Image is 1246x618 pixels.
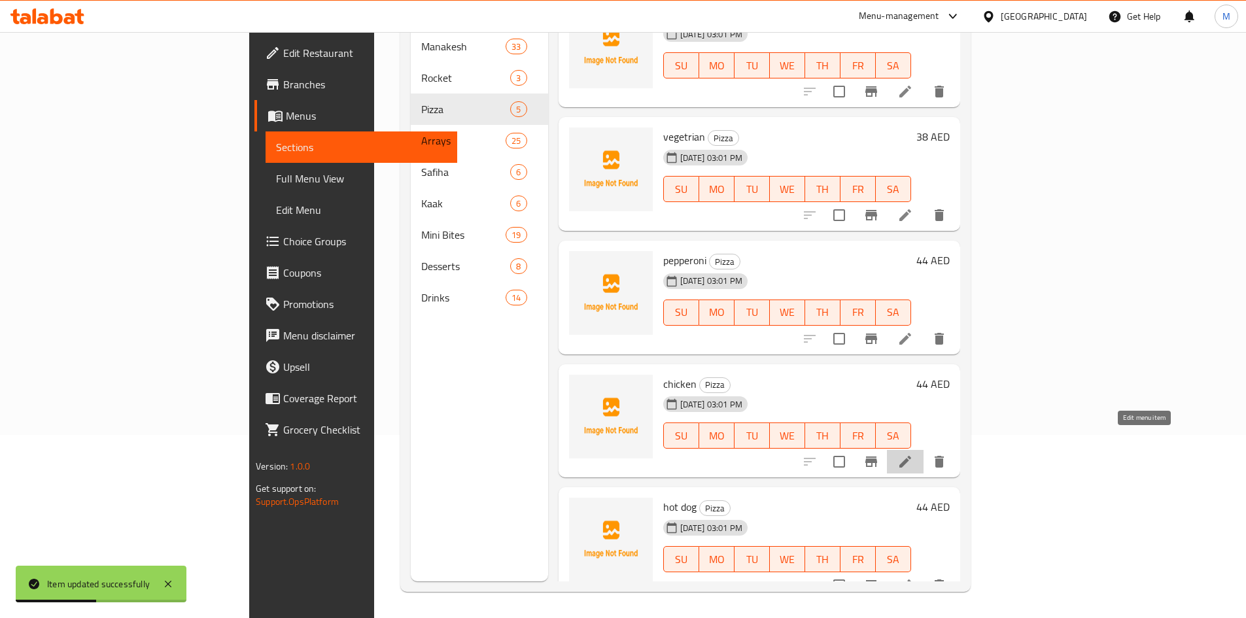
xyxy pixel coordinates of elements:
[421,70,511,86] span: Rocket
[669,550,694,569] span: SU
[511,260,526,273] span: 8
[825,201,853,229] span: Select to update
[675,398,748,411] span: [DATE] 03:01 PM
[810,303,835,322] span: TH
[699,546,735,572] button: MO
[897,207,913,223] a: Edit menu item
[700,501,730,516] span: Pizza
[421,196,511,211] span: Kaak
[810,56,835,75] span: TH
[663,176,699,202] button: SU
[506,41,526,53] span: 33
[510,164,527,180] div: items
[735,52,770,78] button: TU
[846,550,871,569] span: FR
[876,546,911,572] button: SA
[283,77,447,92] span: Branches
[256,493,339,510] a: Support.OpsPlatform
[846,56,871,75] span: FR
[805,52,840,78] button: TH
[510,196,527,211] div: items
[411,31,548,62] div: Manakesh33
[254,414,457,445] a: Grocery Checklist
[669,56,694,75] span: SU
[506,292,526,304] span: 14
[276,139,447,155] span: Sections
[881,303,906,322] span: SA
[770,300,805,326] button: WE
[740,56,765,75] span: TU
[856,570,887,601] button: Branch-specific-item
[704,550,729,569] span: MO
[511,197,526,210] span: 6
[897,577,913,593] a: Edit menu item
[266,163,457,194] a: Full Menu View
[421,101,511,117] span: Pizza
[506,135,526,147] span: 25
[663,497,697,517] span: hot dog
[825,572,853,599] span: Select to update
[897,331,913,347] a: Edit menu item
[775,56,800,75] span: WE
[421,164,511,180] div: Safiha
[775,550,800,569] span: WE
[881,56,906,75] span: SA
[283,422,447,438] span: Grocery Checklist
[916,128,950,146] h6: 38 AED
[506,290,527,305] div: items
[840,176,876,202] button: FR
[511,72,526,84] span: 3
[290,458,310,475] span: 1.0.0
[735,300,770,326] button: TU
[740,180,765,199] span: TU
[770,546,805,572] button: WE
[805,176,840,202] button: TH
[708,131,738,146] span: Pizza
[663,422,699,449] button: SU
[411,94,548,125] div: Pizza5
[704,180,729,199] span: MO
[283,265,447,281] span: Coupons
[254,257,457,288] a: Coupons
[805,422,840,449] button: TH
[510,101,527,117] div: items
[775,426,800,445] span: WE
[840,300,876,326] button: FR
[421,39,506,54] span: Manakesh
[700,377,730,392] span: Pizza
[699,176,735,202] button: MO
[924,570,955,601] button: delete
[283,45,447,61] span: Edit Restaurant
[254,100,457,131] a: Menus
[856,199,887,231] button: Branch-specific-item
[805,300,840,326] button: TH
[810,180,835,199] span: TH
[840,422,876,449] button: FR
[876,52,911,78] button: SA
[675,28,748,41] span: [DATE] 03:01 PM
[699,52,735,78] button: MO
[663,52,699,78] button: SU
[840,52,876,78] button: FR
[569,128,653,211] img: vegetrian
[411,250,548,282] div: Desserts8
[856,323,887,354] button: Branch-specific-item
[411,219,548,250] div: Mini Bites19
[663,374,697,394] span: chicken
[856,446,887,477] button: Branch-specific-item
[663,300,699,326] button: SU
[859,9,939,24] div: Menu-management
[669,180,694,199] span: SU
[411,26,548,318] nav: Menu sections
[876,300,911,326] button: SA
[825,448,853,475] span: Select to update
[1222,9,1230,24] span: M
[569,5,653,88] img: margherita
[421,133,506,148] div: Arrays
[709,254,740,269] div: Pizza
[810,550,835,569] span: TH
[286,108,447,124] span: Menus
